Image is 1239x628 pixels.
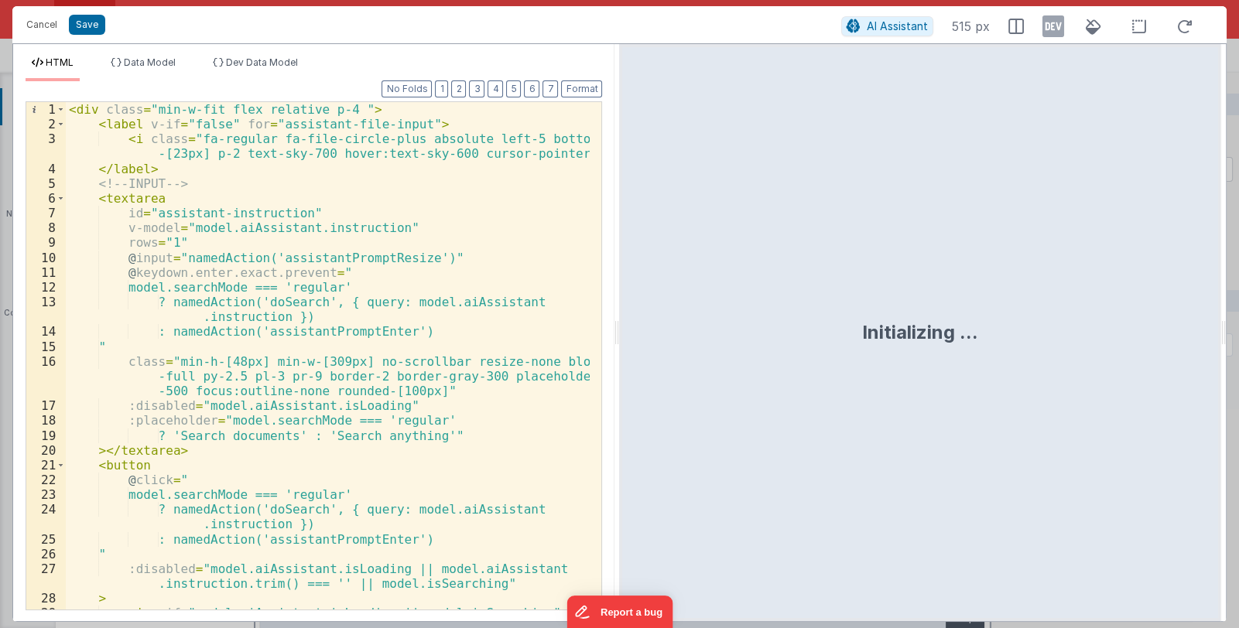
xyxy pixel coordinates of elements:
[26,102,66,117] div: 1
[26,443,66,458] div: 20
[488,80,503,97] button: 4
[26,176,66,191] div: 5
[26,251,66,265] div: 10
[952,17,990,36] span: 515 px
[26,265,66,280] div: 11
[26,162,66,176] div: 4
[26,561,66,591] div: 27
[69,15,105,35] button: Save
[867,19,928,32] span: AI Assistant
[26,117,66,131] div: 2
[26,547,66,561] div: 26
[26,220,66,235] div: 8
[26,398,66,413] div: 17
[451,80,466,97] button: 2
[26,428,66,443] div: 19
[26,487,66,502] div: 23
[862,320,978,345] div: Initializing ...
[26,191,66,206] div: 6
[26,591,66,606] div: 28
[46,56,74,68] span: HTML
[26,280,66,295] div: 12
[841,16,933,36] button: AI Assistant
[542,80,558,97] button: 7
[26,413,66,428] div: 18
[26,206,66,220] div: 7
[26,473,66,487] div: 22
[26,324,66,339] div: 14
[382,80,432,97] button: No Folds
[524,80,539,97] button: 6
[26,354,66,399] div: 16
[226,56,298,68] span: Dev Data Model
[566,596,673,628] iframe: Marker.io feedback button
[26,295,66,324] div: 13
[26,532,66,547] div: 25
[26,235,66,250] div: 9
[469,80,484,97] button: 3
[26,131,66,161] div: 3
[26,502,66,531] div: 24
[561,80,602,97] button: Format
[26,458,66,473] div: 21
[26,340,66,354] div: 15
[435,80,448,97] button: 1
[124,56,176,68] span: Data Model
[506,80,521,97] button: 5
[19,14,65,36] button: Cancel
